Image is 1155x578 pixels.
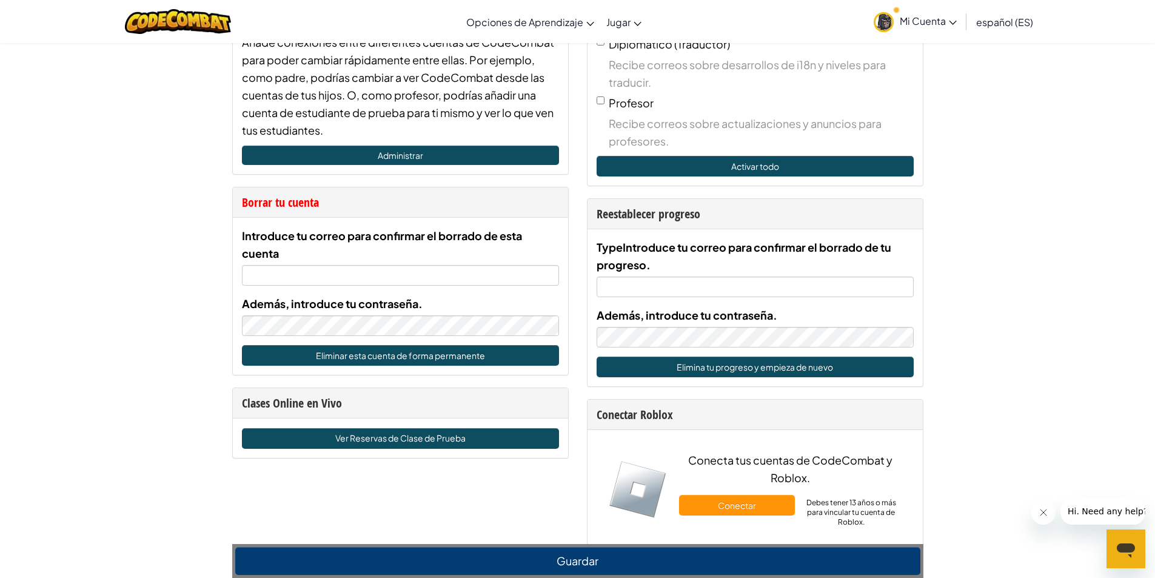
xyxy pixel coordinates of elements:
[609,96,654,110] span: Profesor
[801,498,902,527] div: Debes tener 13 años o más para vincular tu cuenta de Roblox.
[242,227,559,262] label: Introduce tu correo para confirmar el borrado de esta cuenta
[606,16,631,29] span: Jugar
[242,33,559,139] div: Añade conexiones entre diferentes cuentas de CodeCombat para poder cambiar rápidamente entre ella...
[597,406,914,423] div: Conectar Roblox
[679,451,901,486] p: Conecta tus cuentas de CodeCombat y Roblox.
[1106,529,1145,568] iframe: Botón para iniciar la ventana de mensajería
[242,394,559,412] div: Clases Online en Vivo
[125,9,231,34] img: CodeCombat logo
[674,37,730,51] span: (Traductor)
[460,5,600,38] a: Opciones de Aprendizaje
[970,5,1039,38] a: español (ES)
[609,460,668,519] img: roblox-logo.svg
[1060,498,1145,525] iframe: Mensaje de la compañía
[597,205,914,223] div: Reestablecer progreso
[1031,500,1056,525] iframe: Cerrar mensaje
[609,56,914,91] span: Recibe correos sobre desarrollos de i18n y niveles para traducir.
[976,16,1033,29] span: español (ES)
[242,345,559,366] button: Eliminar esta cuenta de forma permanente
[597,156,914,176] button: Activar todo
[242,428,559,449] a: Ver Reservas de Clase de Prueba
[874,12,894,32] img: avatar
[600,5,648,38] a: Jugar
[679,495,795,516] button: Conectar
[597,306,777,324] label: Además, introduce tu contraseña.
[868,2,963,41] a: Mi Cuenta
[242,193,559,211] div: Borrar tu cuenta
[900,15,957,27] span: Mi Cuenta
[597,357,914,377] button: Elimina tu progreso y empieza de nuevo
[235,547,920,575] button: Guardar
[609,37,672,51] span: Diplomático
[609,115,914,150] span: Recibe correos sobre actualizaciones y anuncios para profesores.
[466,16,583,29] span: Opciones de Aprendizaje
[597,238,914,274] label: TypeIntroduce tu correo para confirmar el borrado de tu progreso.
[7,8,87,18] span: Hi. Need any help?
[242,146,559,165] a: Administrar
[242,295,423,312] label: Además, introduce tu contraseña.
